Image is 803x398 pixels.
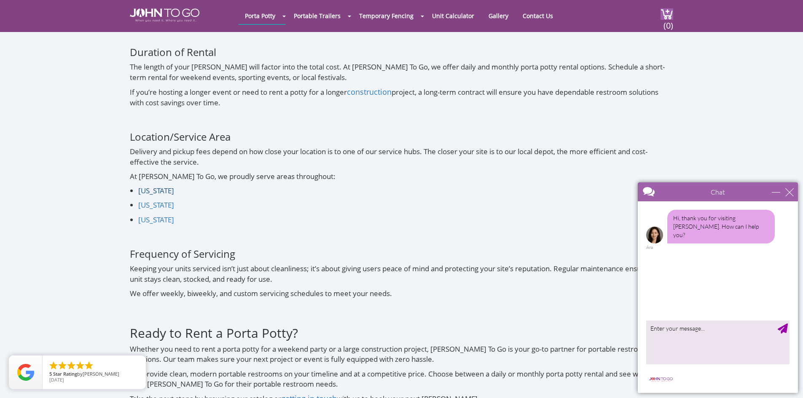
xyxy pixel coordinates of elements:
[426,8,481,24] a: Unit Calculator
[53,371,77,377] span: Star Rating
[130,8,199,22] img: JOHN to go
[57,361,67,371] li: 
[130,171,673,182] p: At [PERSON_NAME] To Go, we proudly serve areas throughout:
[347,87,392,97] a: construction
[130,369,673,390] p: We provide clean, modern portable restrooms on your timeline and at a competitive price. Choose b...
[138,215,174,224] a: [US_STATE]
[49,371,52,377] span: 5
[66,361,76,371] li: 
[138,200,174,210] a: [US_STATE]
[287,8,347,24] a: Portable Trailers
[17,364,34,381] img: Review Rating
[130,307,673,340] h2: Ready to Rent a Porta Potty?
[130,288,673,299] p: We offer weekly, biweekly, and custom servicing schedules to meet your needs.
[130,87,673,108] p: If you’re hosting a longer event or need to rent a potty for a longer project, a long-term contra...
[130,233,673,259] h3: Frequency of Servicing
[130,147,673,167] p: Delivery and pickup fees depend on how close your location is to one of our service hubs. The clo...
[633,177,803,398] iframe: Live Chat Box
[84,361,94,371] li: 
[83,371,119,377] span: [PERSON_NAME]
[75,361,85,371] li: 
[353,8,420,24] a: Temporary Fencing
[138,186,174,195] a: [US_STATE]
[48,361,59,371] li: 
[130,32,673,58] h3: Duration of Rental
[661,8,673,20] img: cart a
[49,377,64,383] span: [DATE]
[130,116,673,142] h3: Location/Service Area
[130,62,673,83] p: The length of your [PERSON_NAME] will factor into the total cost. At [PERSON_NAME] To Go, we offe...
[239,8,282,24] a: Porta Potty
[516,8,559,24] a: Contact Us
[482,8,515,24] a: Gallery
[663,13,673,31] span: (0)
[130,264,673,284] p: Keeping your units serviced isn’t just about cleanliness; it’s about giving users peace of mind a...
[130,344,673,365] p: Whether you need to rent a porta potty for a weekend party or a large construction project, [PERS...
[49,371,139,377] span: by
